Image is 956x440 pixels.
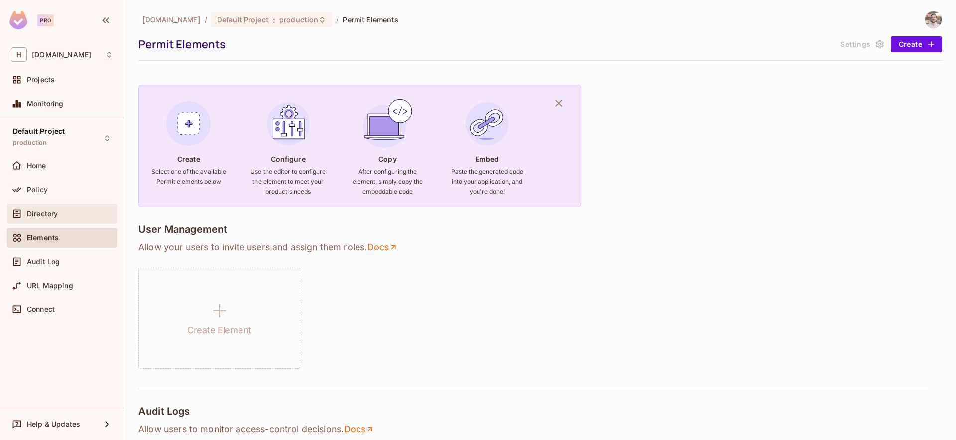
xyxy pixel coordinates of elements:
span: Projects [27,76,55,84]
h6: Paste the generated code into your application, and you're done! [449,167,525,197]
span: Help & Updates [27,420,80,428]
button: Settings [836,36,886,52]
span: Monitoring [27,100,64,108]
span: Workspace: honeycombinsurance.com [32,51,91,59]
h6: Select one of the available Permit elements below [151,167,227,187]
img: David Mikulis [925,11,942,28]
h6: Use the editor to configure the element to meet your product's needs [250,167,326,197]
button: Create [891,36,942,52]
span: : [272,16,276,24]
h4: User Management [138,223,227,235]
li: / [336,15,339,24]
span: the active workspace [142,15,201,24]
span: production [279,15,318,24]
a: Docs [367,241,398,253]
span: Audit Log [27,258,60,266]
img: SReyMgAAAABJRU5ErkJggg== [9,11,27,29]
span: Permit Elements [343,15,398,24]
li: / [205,15,207,24]
h6: After configuring the element, simply copy the embeddable code [350,167,425,197]
span: URL Mapping [27,282,73,290]
h4: Copy [378,154,396,164]
a: Docs [344,423,375,435]
img: Copy Element [360,97,414,150]
img: Create Element [162,97,216,150]
span: Connect [27,305,55,313]
h4: Embed [476,154,499,164]
span: Default Project [13,127,65,135]
h4: Create [177,154,200,164]
span: Elements [27,234,59,242]
p: Allow your users to invite users and assign them roles . [138,241,942,253]
div: Permit Elements [138,37,832,52]
span: Directory [27,210,58,218]
img: Embed Element [460,97,514,150]
span: Default Project [217,15,269,24]
h1: Create Element [187,323,251,338]
span: production [13,139,47,147]
h4: Configure [271,154,306,164]
span: Policy [27,186,48,194]
img: Configure Element [261,97,315,150]
span: Home [27,162,46,170]
div: Pro [37,14,54,26]
h4: Audit Logs [138,405,190,417]
p: Allow users to monitor access-control decisions . [138,423,942,435]
span: H [11,47,27,62]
